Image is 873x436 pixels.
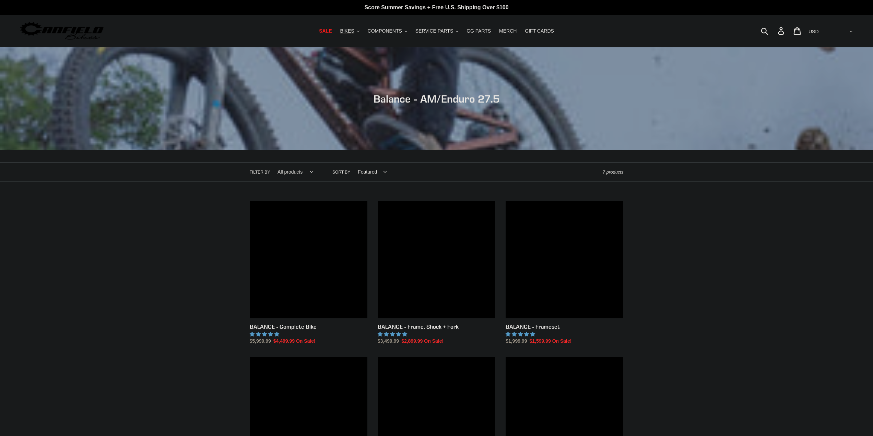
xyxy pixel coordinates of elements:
span: MERCH [499,28,517,34]
a: GG PARTS [463,26,494,36]
a: GIFT CARDS [521,26,557,36]
input: Search [765,23,782,38]
span: 7 products [603,169,624,175]
button: BIKES [337,26,363,36]
span: SERVICE PARTS [415,28,453,34]
span: SALE [319,28,332,34]
span: Balance - AM/Enduro 27.5 [374,93,499,105]
span: GIFT CARDS [525,28,554,34]
label: Filter by [250,169,270,175]
span: COMPONENTS [368,28,402,34]
a: MERCH [496,26,520,36]
a: SALE [316,26,335,36]
button: SERVICE PARTS [412,26,462,36]
button: COMPONENTS [364,26,411,36]
img: Canfield Bikes [19,20,105,42]
span: GG PARTS [467,28,491,34]
label: Sort by [332,169,350,175]
span: BIKES [340,28,354,34]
